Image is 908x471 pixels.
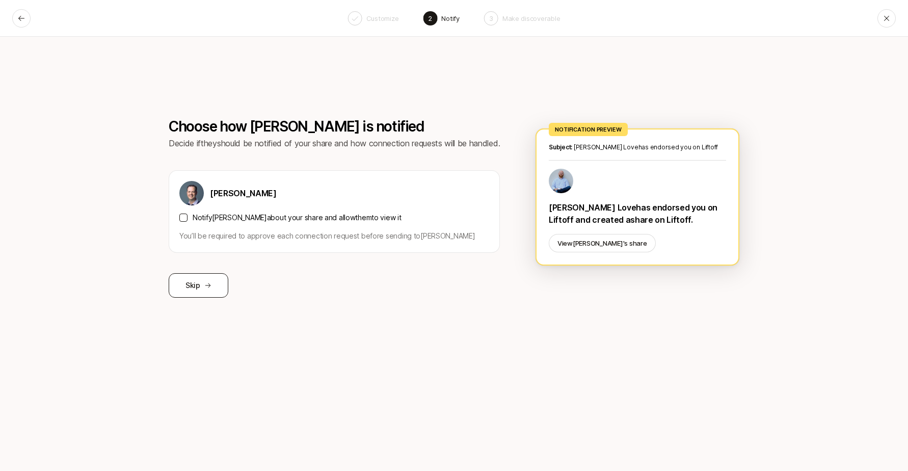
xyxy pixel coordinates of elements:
img: c2cce73c_cf4b_4b36_b39f_f219c48f45f2.jpg [179,181,204,205]
p: Notify [PERSON_NAME] about your share and allow them to view it [193,212,402,224]
p: Notification Preview [555,125,622,134]
p: Notify [441,13,459,23]
img: ACg8ocJAmO_MSF8h9MXumXbTXWopnItLAQUWJF5Nw5Sz1FmeadTnBjc=s160-c [549,169,573,193]
p: You’ll be required to approve each connection request before sending to [PERSON_NAME] [179,230,475,242]
span: Subject: [549,143,572,151]
button: View[PERSON_NAME]'s share [549,234,656,252]
p: [PERSON_NAME] Love has endorsed you on Liftoff and created a share on Liftoff. [549,201,726,226]
button: Notify[PERSON_NAME]about your share and allowthemto view it [179,214,188,222]
p: [PERSON_NAME] Love has endorsed you on Liftoff [549,143,726,152]
button: Skip [169,273,228,298]
p: 3 [489,13,493,23]
p: Decide if they should be notified of your share and how connection requests will be handled. [169,137,500,150]
p: 2 [428,13,432,23]
p: Customize [366,13,399,23]
p: Choose how [PERSON_NAME] is notified [169,118,500,135]
p: Make discoverable [502,13,560,23]
p: [PERSON_NAME] [210,187,277,200]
